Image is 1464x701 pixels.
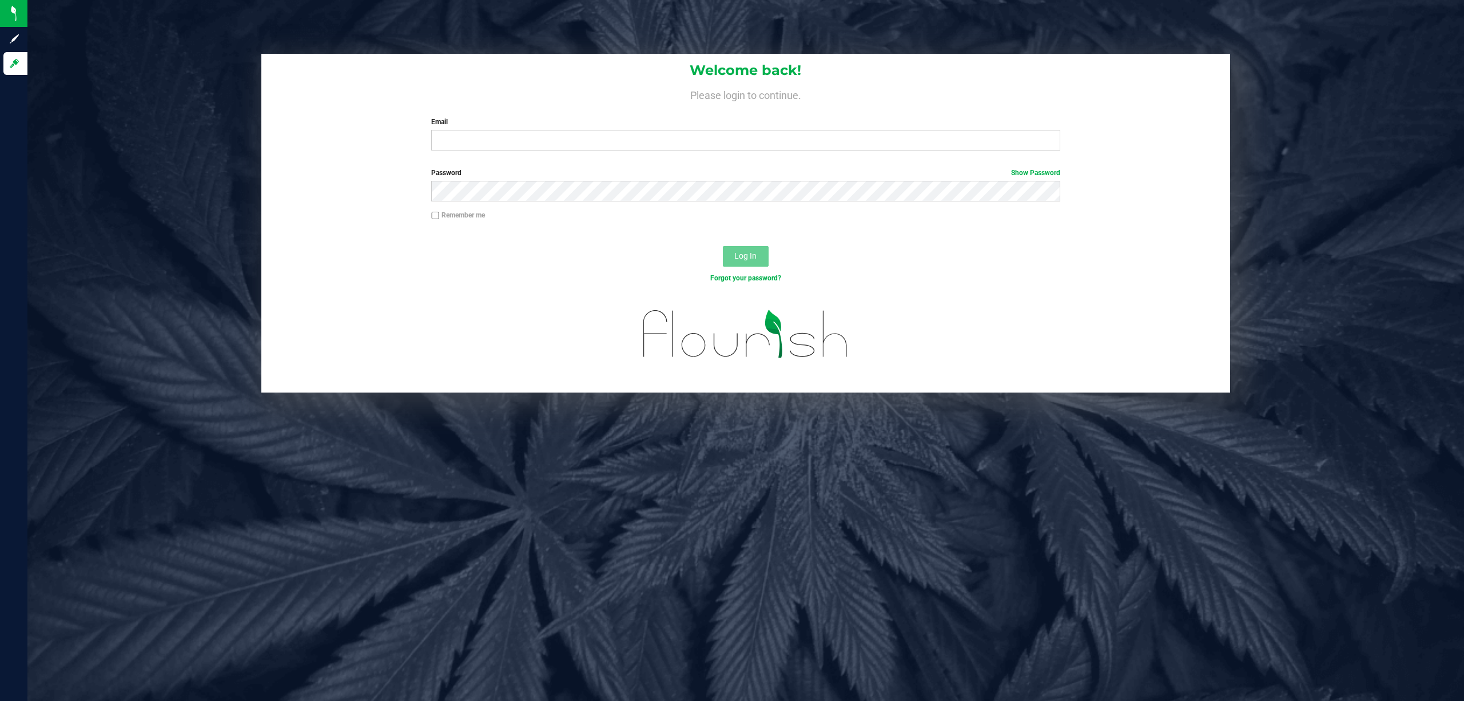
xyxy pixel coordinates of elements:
img: flourish_logo.svg [624,295,867,373]
inline-svg: Sign up [9,33,20,45]
h4: Please login to continue. [261,87,1231,101]
span: Password [431,169,462,177]
inline-svg: Log in [9,58,20,69]
label: Email [431,117,1060,127]
label: Remember me [431,210,485,220]
a: Show Password [1011,169,1060,177]
a: Forgot your password? [710,274,781,282]
span: Log In [734,251,757,260]
h1: Welcome back! [261,63,1231,78]
button: Log In [723,246,769,267]
input: Remember me [431,212,439,220]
